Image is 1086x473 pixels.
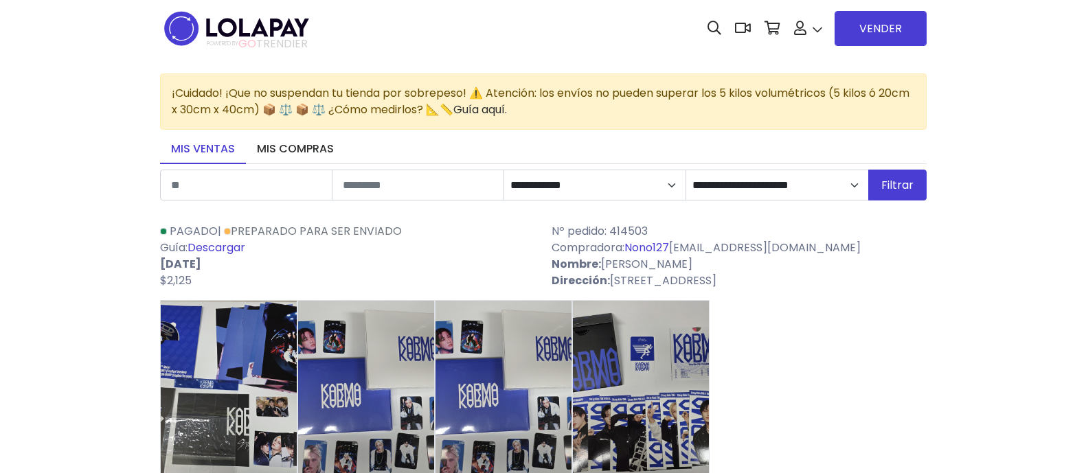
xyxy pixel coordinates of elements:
p: [PERSON_NAME] [552,256,927,273]
a: Descargar [188,240,245,255]
div: | Guía: [152,223,543,289]
img: logo [160,7,313,50]
p: [STREET_ADDRESS] [552,273,927,289]
span: $2,125 [160,273,192,288]
p: [DATE] [160,256,535,273]
a: Nono127 [624,240,669,255]
a: Guía aquí. [453,102,507,117]
strong: Dirección: [552,273,610,288]
button: Filtrar [868,170,927,200]
p: Compradora: [EMAIL_ADDRESS][DOMAIN_NAME] [552,240,927,256]
span: TRENDIER [207,38,308,50]
strong: Nombre: [552,256,601,272]
span: POWERED BY [207,40,238,47]
a: VENDER [835,11,927,46]
a: Mis ventas [160,135,246,164]
span: GO [238,36,256,51]
span: Pagado [170,223,218,239]
p: Nº pedido: 414503 [552,223,927,240]
a: Preparado para ser enviado [224,223,402,239]
a: Mis compras [246,135,345,164]
span: ¡Cuidado! ¡Que no suspendan tu tienda por sobrepeso! ⚠️ Atención: los envíos no pueden superar lo... [172,85,909,117]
